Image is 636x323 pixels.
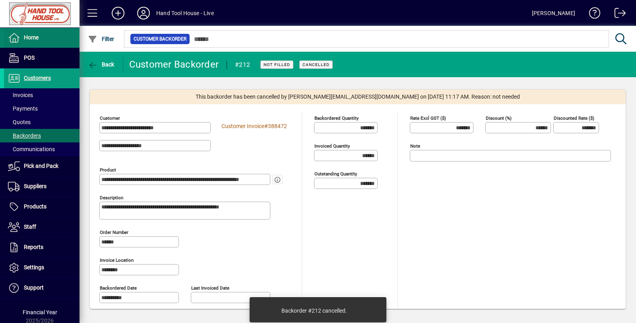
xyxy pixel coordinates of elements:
[4,88,79,102] a: Invoices
[191,285,229,291] mat-label: Last invoiced date
[24,264,44,270] span: Settings
[583,2,601,27] a: Knowledge Base
[100,230,128,235] mat-label: Order number
[4,217,79,237] a: Staff
[131,6,156,20] button: Profile
[86,32,116,46] button: Filter
[609,2,626,27] a: Logout
[24,183,47,189] span: Suppliers
[4,28,79,48] a: Home
[264,123,268,129] span: #
[4,142,79,156] a: Communications
[8,146,55,152] span: Communications
[4,237,79,257] a: Reports
[4,115,79,129] a: Quotes
[86,57,116,72] button: Back
[410,115,446,121] mat-label: Rate excl GST ($)
[264,62,290,67] span: Not Filled
[4,48,79,68] a: POS
[24,163,58,169] span: Pick and Pack
[24,224,36,230] span: Staff
[4,177,79,197] a: Suppliers
[8,119,31,125] span: Quotes
[4,129,79,142] a: Backorders
[302,62,330,67] span: Cancelled
[4,278,79,298] a: Support
[129,58,219,71] div: Customer Backorder
[219,122,290,130] a: Customer Invoice#388472
[100,257,134,263] mat-label: Invoice location
[23,309,57,315] span: Financial Year
[100,167,116,173] mat-label: Product
[88,61,114,68] span: Back
[314,115,359,121] mat-label: Backordered Quantity
[88,36,114,42] span: Filter
[24,244,43,250] span: Reports
[314,171,357,177] mat-label: Outstanding Quantity
[8,132,41,139] span: Backorders
[105,6,131,20] button: Add
[4,102,79,115] a: Payments
[24,34,39,41] span: Home
[100,285,137,291] mat-label: Backordered date
[79,57,123,72] app-page-header-button: Back
[410,143,420,149] mat-label: Note
[100,115,120,121] mat-label: Customer
[134,35,186,43] span: Customer Backorder
[24,203,47,210] span: Products
[221,123,264,129] span: Customer Invoice
[24,54,35,61] span: POS
[196,93,520,101] span: This backorder has been cancelled by [PERSON_NAME][EMAIL_ADDRESS][DOMAIN_NAME] on [DATE] 11:17 AM...
[554,115,594,121] mat-label: Discounted rate ($)
[235,58,250,71] div: #212
[8,105,38,112] span: Payments
[314,143,350,149] mat-label: Invoiced Quantity
[24,75,51,81] span: Customers
[281,307,347,315] div: Backorder #212 cancelled.
[532,7,575,19] div: [PERSON_NAME]
[4,156,79,176] a: Pick and Pack
[4,258,79,278] a: Settings
[486,115,512,121] mat-label: Discount (%)
[268,123,287,129] span: 388472
[24,284,44,291] span: Support
[156,7,214,19] div: Hand Tool House - Live
[8,92,33,98] span: Invoices
[100,195,123,200] mat-label: Description
[4,197,79,217] a: Products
